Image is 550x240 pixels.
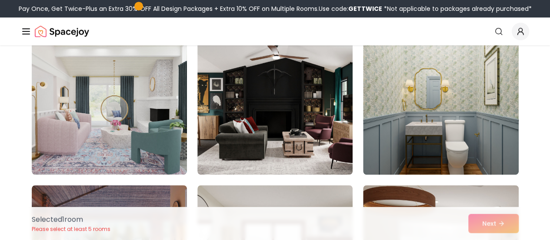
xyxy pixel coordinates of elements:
[32,35,187,175] img: Room room-4
[319,4,382,13] span: Use code:
[35,23,89,40] img: Spacejoy Logo
[32,214,110,225] p: Selected 1 room
[363,35,518,175] img: Room room-6
[348,4,382,13] b: GETTWICE
[382,4,532,13] span: *Not applicable to packages already purchased*
[19,4,532,13] div: Pay Once, Get Twice-Plus an Extra 30% OFF All Design Packages + Extra 10% OFF on Multiple Rooms.
[35,23,89,40] a: Spacejoy
[21,17,529,45] nav: Global
[32,226,110,233] p: Please select at least 5 rooms
[197,35,353,175] img: Room room-5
